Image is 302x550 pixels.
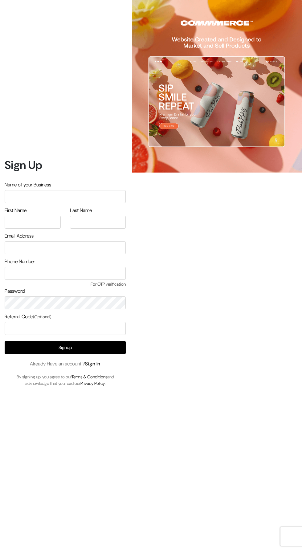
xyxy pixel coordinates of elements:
label: Last Name [70,207,92,214]
label: Email Address [5,232,34,240]
span: For OTP verification [5,281,126,287]
h1: Sign Up [5,158,126,172]
label: Phone Number [5,258,35,265]
p: By signing up, you agree to our and acknowledge that you read our . [5,374,126,387]
a: Terms & Conditions [71,374,107,380]
button: Signup [5,341,126,354]
label: Name of your Business [5,181,51,189]
span: (Optional) [33,314,51,320]
span: Already Have an account ? [30,360,100,368]
a: Sign In [85,361,100,367]
label: Referral Code [5,313,51,320]
label: First Name [5,207,27,214]
a: Privacy Policy [80,381,105,386]
label: Password [5,287,25,295]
